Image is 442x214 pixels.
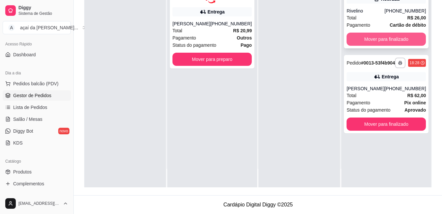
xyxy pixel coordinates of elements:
[172,27,182,34] span: Total
[3,102,71,113] a: Lista de Pedidos
[407,15,426,20] strong: R$ 26,00
[3,126,71,136] a: Diggy Botnovo
[3,167,71,177] a: Produtos
[8,24,15,31] span: A
[3,49,71,60] a: Dashboard
[347,99,370,106] span: Pagamento
[210,20,252,27] div: [PHONE_NUMBER]
[18,11,68,16] span: Sistema de Gestão
[18,201,60,206] span: [EMAIL_ADDRESS][DOMAIN_NAME]
[3,196,71,211] button: [EMAIL_ADDRESS][DOMAIN_NAME]
[347,8,384,14] div: Rivelino
[390,22,426,28] strong: Cartão de débito
[13,140,23,146] span: KDS
[347,60,361,66] span: Pedido
[404,100,426,105] strong: Pix online
[347,118,426,131] button: Mover para finalizado
[384,85,426,92] div: [PHONE_NUMBER]
[13,128,33,134] span: Diggy Bot
[404,107,426,113] strong: aprovado
[3,68,71,78] div: Dia a dia
[347,33,426,46] button: Mover para finalizado
[13,92,51,99] span: Gestor de Pedidos
[3,114,71,124] a: Salão / Mesas
[347,21,370,29] span: Pagamento
[3,156,71,167] div: Catálogo
[361,60,395,66] strong: # 0013-53f4b904
[237,35,252,40] strong: Outros
[407,93,426,98] strong: R$ 62,00
[172,20,210,27] div: [PERSON_NAME]
[13,51,36,58] span: Dashboard
[172,34,196,41] span: Pagamento
[347,92,356,99] span: Total
[3,78,71,89] button: Pedidos balcão (PDV)
[3,3,71,18] a: DiggySistema de Gestão
[241,42,252,48] strong: Pago
[13,169,32,175] span: Produtos
[3,90,71,101] a: Gestor de Pedidos
[13,180,44,187] span: Complementos
[3,21,71,34] button: Select a team
[384,8,426,14] div: [PHONE_NUMBER]
[208,9,225,15] div: Entrega
[347,14,356,21] span: Total
[347,106,390,114] span: Status do pagamento
[409,60,419,66] div: 18:28
[13,116,42,122] span: Salão / Mesas
[382,73,399,80] div: Entrega
[3,39,71,49] div: Acesso Rápido
[18,5,68,11] span: Diggy
[347,85,384,92] div: [PERSON_NAME]
[13,80,59,87] span: Pedidos balcão (PDV)
[172,53,252,66] button: Mover para preparo
[3,178,71,189] a: Complementos
[233,28,252,33] strong: R$ 20,99
[20,24,78,31] div: açaí da [PERSON_NAME] ...
[13,104,47,111] span: Lista de Pedidos
[172,41,216,49] span: Status do pagamento
[3,138,71,148] a: KDS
